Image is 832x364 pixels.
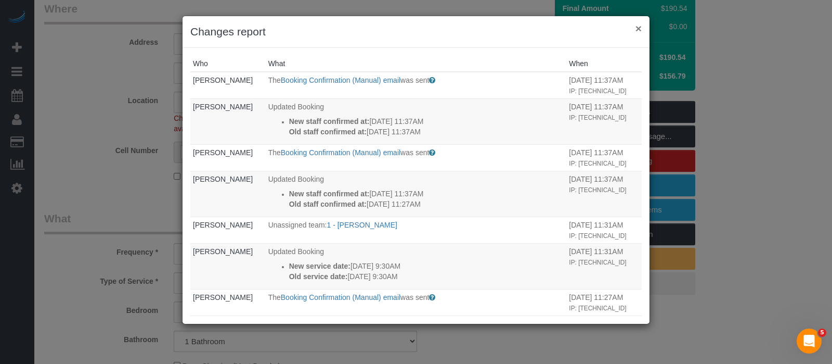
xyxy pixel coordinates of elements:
[190,243,266,289] td: Who
[193,76,253,84] a: [PERSON_NAME]
[268,293,281,302] span: The
[566,289,642,316] td: When
[281,293,400,302] a: Booking Confirmation (Manual) email
[289,199,564,209] p: [DATE] 11:27AM
[190,56,266,72] th: Who
[190,98,266,144] td: Who
[289,200,367,208] strong: Old staff confirmed at:
[400,76,429,84] span: was sent
[266,316,567,361] td: What
[266,243,567,289] td: What
[289,116,564,127] p: [DATE] 11:37AM
[266,289,567,316] td: What
[797,329,822,354] iframe: Intercom live chat
[566,316,642,361] td: When
[281,76,400,84] a: Booking Confirmation (Manual) email
[193,247,253,256] a: [PERSON_NAME]
[289,127,564,137] p: [DATE] 11:37AM
[190,24,642,40] h3: Changes report
[193,221,253,229] a: [PERSON_NAME]
[268,221,327,229] span: Unassigned team:
[268,76,281,84] span: The
[400,293,429,302] span: was sent
[569,232,626,240] small: IP: [TECHNICAL_ID]
[190,144,266,171] td: Who
[190,171,266,217] td: Who
[268,148,281,157] span: The
[569,160,626,167] small: IP: [TECHNICAL_ID]
[289,272,348,281] strong: Old service date:
[569,114,626,121] small: IP: [TECHNICAL_ID]
[289,190,370,198] strong: New staff confirmed at:
[566,98,642,144] td: When
[566,217,642,243] td: When
[566,72,642,98] td: When
[569,305,626,312] small: IP: [TECHNICAL_ID]
[268,247,324,256] span: Updated Booking
[569,259,626,266] small: IP: [TECHNICAL_ID]
[193,175,253,183] a: [PERSON_NAME]
[266,98,567,144] td: What
[327,221,397,229] a: 1 - [PERSON_NAME]
[569,186,626,194] small: IP: [TECHNICAL_ID]
[289,117,370,125] strong: New staff confirmed at:
[266,72,567,98] td: What
[266,144,567,171] td: What
[190,217,266,243] td: Who
[266,171,567,217] td: What
[193,293,253,302] a: [PERSON_NAME]
[266,56,567,72] th: What
[193,103,253,111] a: [PERSON_NAME]
[183,16,649,324] sui-modal: Changes report
[281,148,400,157] a: Booking Confirmation (Manual) email
[635,23,642,34] button: ×
[193,148,253,157] a: [PERSON_NAME]
[818,329,826,337] span: 5
[266,217,567,243] td: What
[268,103,324,111] span: Updated Booking
[190,72,266,98] td: Who
[566,56,642,72] th: When
[289,189,564,199] p: [DATE] 11:37AM
[268,175,324,183] span: Updated Booking
[566,144,642,171] td: When
[289,261,564,271] p: [DATE] 9:30AM
[289,262,350,270] strong: New service date:
[289,271,564,282] p: [DATE] 9:30AM
[569,87,626,95] small: IP: [TECHNICAL_ID]
[566,171,642,217] td: When
[400,148,429,157] span: was sent
[190,316,266,361] td: Who
[566,243,642,289] td: When
[190,289,266,316] td: Who
[289,128,367,136] strong: Old staff confirmed at:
